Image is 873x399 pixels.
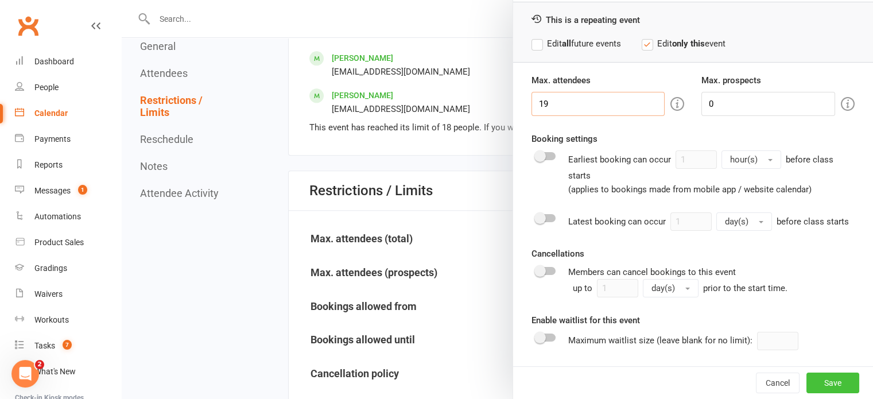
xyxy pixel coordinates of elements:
[15,204,121,230] a: Automations
[531,313,640,327] label: Enable waitlist for this event
[34,186,71,195] div: Messages
[34,367,76,376] div: What's New
[34,134,71,144] div: Payments
[531,37,621,51] label: Edit future events
[34,83,59,92] div: People
[716,212,772,231] button: day(s)
[531,132,597,146] label: Booking settings
[643,279,699,297] button: day(s)
[63,340,72,350] span: 7
[730,154,758,165] span: hour(s)
[703,283,787,293] span: prior to the start time.
[15,126,121,152] a: Payments
[34,341,55,350] div: Tasks
[34,109,68,118] div: Calendar
[568,212,849,231] div: Latest booking can occur
[15,230,121,255] a: Product Sales
[14,11,42,40] a: Clubworx
[777,216,849,227] span: before class starts
[568,332,817,350] div: Maximum waitlist size (leave blank for no limit):
[725,216,748,227] span: day(s)
[642,37,725,51] label: Edit event
[568,154,833,195] span: before class starts (applies to bookings made from mobile app / website calendar)
[15,281,121,307] a: Waivers
[756,373,800,393] button: Cancel
[15,178,121,204] a: Messages 1
[568,150,855,196] div: Earliest booking can occur
[35,360,44,369] span: 2
[15,359,121,385] a: What's New
[78,185,87,195] span: 1
[15,307,121,333] a: Workouts
[15,100,121,126] a: Calendar
[651,283,675,293] span: day(s)
[721,150,781,169] button: hour(s)
[568,265,855,297] div: Members can cancel bookings to this event
[34,160,63,169] div: Reports
[34,57,74,66] div: Dashboard
[562,38,571,49] strong: all
[531,73,591,87] label: Max. attendees
[806,373,859,393] button: Save
[15,255,121,281] a: Gradings
[11,360,39,388] iframe: Intercom live chat
[531,14,855,25] div: This is a repeating event
[34,315,69,324] div: Workouts
[531,247,584,261] label: Cancellations
[15,49,121,75] a: Dashboard
[34,212,81,221] div: Automations
[15,333,121,359] a: Tasks 7
[34,264,67,273] div: Gradings
[701,73,761,87] label: Max. prospects
[15,75,121,100] a: People
[672,38,705,49] strong: only this
[34,238,84,247] div: Product Sales
[573,279,699,297] div: up to
[15,152,121,178] a: Reports
[34,289,63,299] div: Waivers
